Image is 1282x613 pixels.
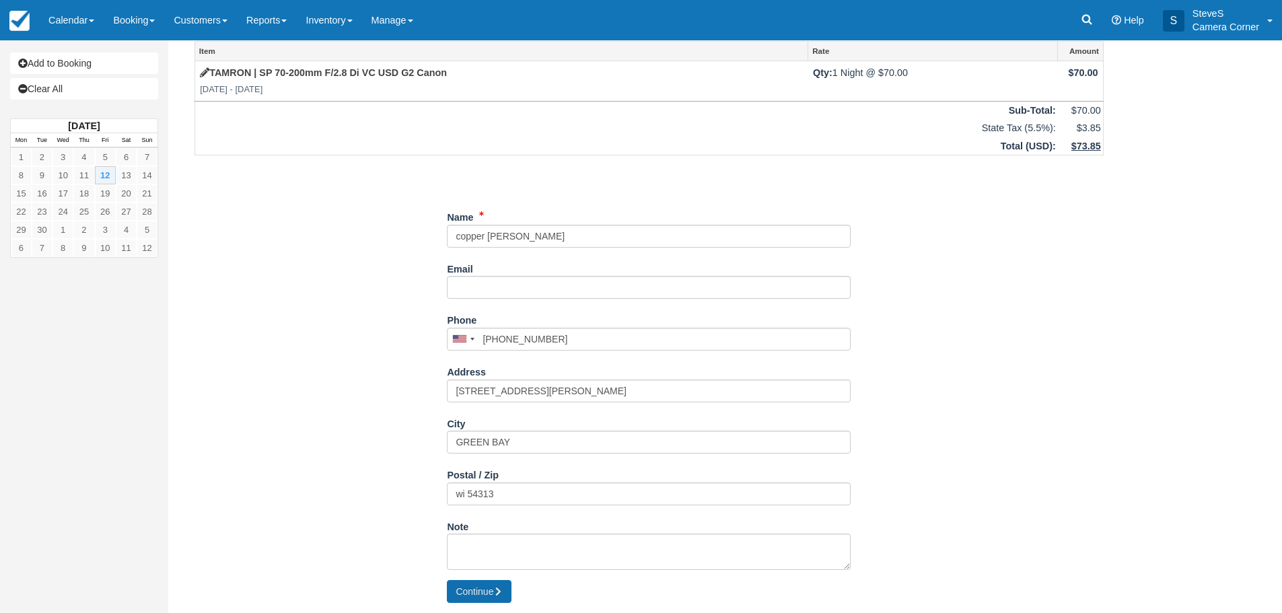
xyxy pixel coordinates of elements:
[195,42,808,61] a: Item
[447,515,468,534] label: Note
[1192,7,1259,20] p: SteveS
[11,184,32,203] a: 15
[447,361,486,380] label: Address
[95,148,116,166] a: 5
[200,83,803,96] em: [DATE] - [DATE]
[95,203,116,221] a: 26
[116,203,137,221] a: 27
[1124,15,1144,26] span: Help
[73,239,94,257] a: 9
[447,464,499,482] label: Postal / Zip
[52,148,73,166] a: 3
[52,239,73,257] a: 8
[73,184,94,203] a: 18
[116,221,137,239] a: 4
[808,61,1058,101] td: 1 Night @ $70.00
[32,239,52,257] a: 7
[10,78,158,100] a: Clear All
[10,52,158,74] a: Add to Booking
[95,133,116,148] th: Fri
[447,309,476,328] label: Phone
[116,184,137,203] a: 20
[95,166,116,184] a: 12
[11,166,32,184] a: 8
[447,258,472,277] label: Email
[52,184,73,203] a: 17
[137,148,157,166] a: 7
[808,42,1057,61] a: Rate
[11,148,32,166] a: 1
[1001,141,1056,151] strong: Total ( ):
[813,67,832,78] strong: Qty
[447,580,511,603] button: Continue
[9,11,30,31] img: checkfront-main-nav-mini-logo.png
[95,221,116,239] a: 3
[73,221,94,239] a: 2
[116,148,137,166] a: 6
[73,203,94,221] a: 25
[137,203,157,221] a: 28
[200,67,447,78] a: TAMRON | SP 70-200mm F/2.8 Di VC USD G2 Canon
[1163,10,1184,32] div: S
[1029,141,1049,151] span: USD
[11,221,32,239] a: 29
[73,166,94,184] a: 11
[11,203,32,221] a: 22
[448,328,478,350] div: United States: +1
[116,133,137,148] th: Sat
[1112,15,1121,25] i: Help
[68,120,100,131] strong: [DATE]
[95,184,116,203] a: 19
[1009,105,1056,116] strong: Sub-Total:
[447,412,465,431] label: City
[137,166,157,184] a: 14
[1071,141,1101,151] u: $73.85
[32,184,52,203] a: 16
[52,133,73,148] th: Wed
[32,133,52,148] th: Tue
[1058,101,1103,119] td: $70.00
[52,203,73,221] a: 24
[32,203,52,221] a: 23
[11,133,32,148] th: Mon
[116,166,137,184] a: 13
[137,239,157,257] a: 12
[1058,119,1103,137] td: $3.85
[32,166,52,184] a: 9
[32,148,52,166] a: 2
[116,239,137,257] a: 11
[95,239,116,257] a: 10
[447,206,473,225] label: Name
[1192,20,1259,34] p: Camera Corner
[11,239,32,257] a: 6
[73,148,94,166] a: 4
[195,119,1058,137] td: State Tax (5.5%):
[137,184,157,203] a: 21
[52,166,73,184] a: 10
[1058,61,1103,101] td: $70.00
[32,221,52,239] a: 30
[52,221,73,239] a: 1
[137,133,157,148] th: Sun
[1058,42,1102,61] a: Amount
[73,133,94,148] th: Thu
[137,221,157,239] a: 5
